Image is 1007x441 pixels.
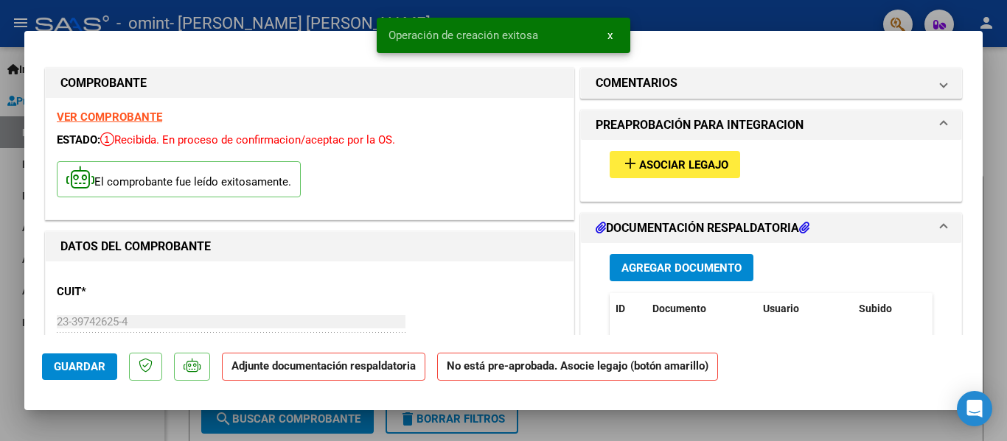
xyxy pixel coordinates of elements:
[437,353,718,381] strong: No está pre-aprobada. Asocie legajo (botón amarillo)
[652,303,706,314] span: Documento
[757,293,853,325] datatable-header-cell: Usuario
[596,22,624,49] button: x
[610,151,740,178] button: Asociar Legajo
[100,133,395,147] span: Recibida. En proceso de confirmacion/aceptac por la OS.
[853,293,927,325] datatable-header-cell: Subido
[927,293,1000,325] datatable-header-cell: Acción
[647,293,757,325] datatable-header-cell: Documento
[57,110,162,124] a: VER COMPROBANTE
[581,140,961,201] div: PREAPROBACIÓN PARA INTEGRACION
[607,29,613,42] span: x
[763,303,799,314] span: Usuario
[621,261,742,275] span: Agregar Documento
[42,353,117,380] button: Guardar
[57,283,209,300] p: CUIT
[596,74,677,92] h1: COMENTARIOS
[616,303,625,314] span: ID
[581,110,961,140] mat-expansion-panel-header: PREAPROBACIÓN PARA INTEGRACION
[581,68,961,98] mat-expansion-panel-header: COMENTARIOS
[621,155,639,172] mat-icon: add
[596,116,804,134] h1: PREAPROBACIÓN PARA INTEGRACION
[231,359,416,373] strong: Adjunte documentación respaldatoria
[60,76,147,90] strong: COMPROBANTE
[610,293,647,325] datatable-header-cell: ID
[388,28,538,43] span: Operación de creación exitosa
[60,239,211,253] strong: DATOS DEL COMPROBANTE
[54,360,105,373] span: Guardar
[610,254,753,281] button: Agregar Documento
[639,158,728,172] span: Asociar Legajo
[859,303,892,314] span: Subido
[57,161,301,197] p: El comprobante fue leído exitosamente.
[581,214,961,243] mat-expansion-panel-header: DOCUMENTACIÓN RESPALDATORIA
[957,391,992,426] div: Open Intercom Messenger
[596,219,809,237] h1: DOCUMENTACIÓN RESPALDATORIA
[57,133,100,147] span: ESTADO:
